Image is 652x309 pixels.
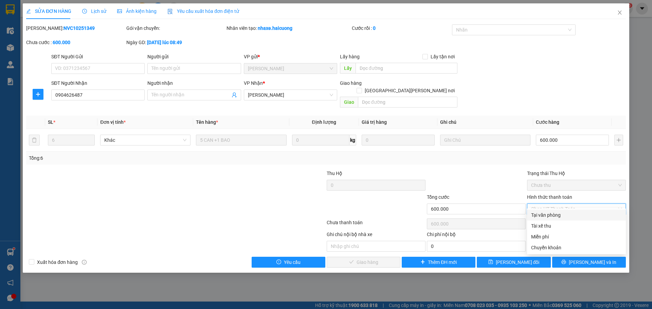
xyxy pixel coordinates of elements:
button: Close [610,3,629,22]
span: [PERSON_NAME] đổi [496,258,540,266]
button: exclamation-circleYêu cầu [252,257,325,268]
button: plus [614,135,623,146]
span: user-add [232,92,237,98]
div: Tổng: 6 [29,154,252,162]
button: save[PERSON_NAME] đổi [477,257,550,268]
span: SL [48,119,53,125]
span: plus [420,259,425,265]
span: Giao hàng [340,80,362,86]
img: icon [167,9,173,14]
div: Nhân viên tạo: [227,24,350,32]
span: Lấy [340,63,356,74]
input: Ghi Chú [440,135,530,146]
button: plusThêm ĐH mới [402,257,475,268]
span: VP Nguyễn Văn Cừ [248,63,333,74]
div: Chuyển khoản [531,244,622,251]
span: Chưa thu [531,180,622,190]
button: checkGiao hàng [327,257,400,268]
span: kg [349,135,356,146]
span: Yêu cầu [284,258,301,266]
span: Xuất hóa đơn hàng [34,258,80,266]
div: Người nhận [147,79,241,87]
span: save [488,259,493,265]
input: VD: Bàn, Ghế [196,135,286,146]
span: Thu Hộ [327,171,342,176]
span: Đơn vị tính [100,119,126,125]
span: VP Nguyễn Văn Cừ [248,90,333,100]
span: close [617,10,622,15]
span: Yêu cầu xuất hóa đơn điện tử [167,8,239,14]
th: Ghi chú [437,116,533,129]
span: info-circle [82,260,87,265]
div: SĐT Người Gửi [51,53,145,60]
span: Ảnh kiện hàng [117,8,157,14]
b: 600.000 [53,40,70,45]
span: SỬA ĐƠN HÀNG [26,8,71,14]
div: Tại văn phòng [531,211,622,219]
div: Chưa cước : [26,39,125,46]
div: Ngày GD: [126,39,225,46]
b: [DATE] lúc 08:49 [147,40,182,45]
input: 0 [362,135,435,146]
button: delete [29,135,40,146]
div: [PERSON_NAME]: [26,24,125,32]
div: Gói vận chuyển: [126,24,225,32]
span: Tổng cước [427,194,449,200]
span: Giao [340,97,358,108]
span: Lấy hàng [340,54,360,59]
div: SĐT Người Nhận [51,79,145,87]
span: Định lượng [312,119,336,125]
div: Chưa thanh toán [326,219,426,231]
button: printer[PERSON_NAME] và In [552,257,626,268]
input: Dọc đường [356,63,457,74]
div: Cước rồi : [352,24,451,32]
label: Hình thức thanh toán [527,194,572,200]
span: Tên hàng [196,119,218,125]
span: Cước hàng [536,119,559,125]
div: VP gửi [244,53,337,60]
span: Chọn HT Thanh Toán [531,204,622,214]
div: Chi phí nội bộ [427,231,526,241]
b: nhaxe.haicuong [258,25,292,31]
span: Lấy tận nơi [428,53,457,60]
span: plus [33,92,43,97]
span: exclamation-circle [276,259,281,265]
span: [GEOGRAPHIC_DATA][PERSON_NAME] nơi [362,87,457,94]
span: Khác [104,135,186,145]
span: Thêm ĐH mới [428,258,457,266]
input: Nhập ghi chú [327,241,425,252]
span: edit [26,9,31,14]
span: clock-circle [82,9,87,14]
div: Ghi chú nội bộ nhà xe [327,231,425,241]
span: picture [117,9,122,14]
input: Dọc đường [358,97,457,108]
span: Lịch sử [82,8,106,14]
span: [PERSON_NAME] và In [569,258,616,266]
div: Miễn phí [531,233,622,240]
div: Tài xế thu [531,222,622,230]
b: 0 [373,25,376,31]
span: Giá trị hàng [362,119,387,125]
div: Người gửi [147,53,241,60]
b: NVC10251349 [64,25,95,31]
button: plus [33,89,43,100]
div: Trạng thái Thu Hộ [527,170,626,177]
span: VP Nhận [244,80,263,86]
span: printer [561,259,566,265]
